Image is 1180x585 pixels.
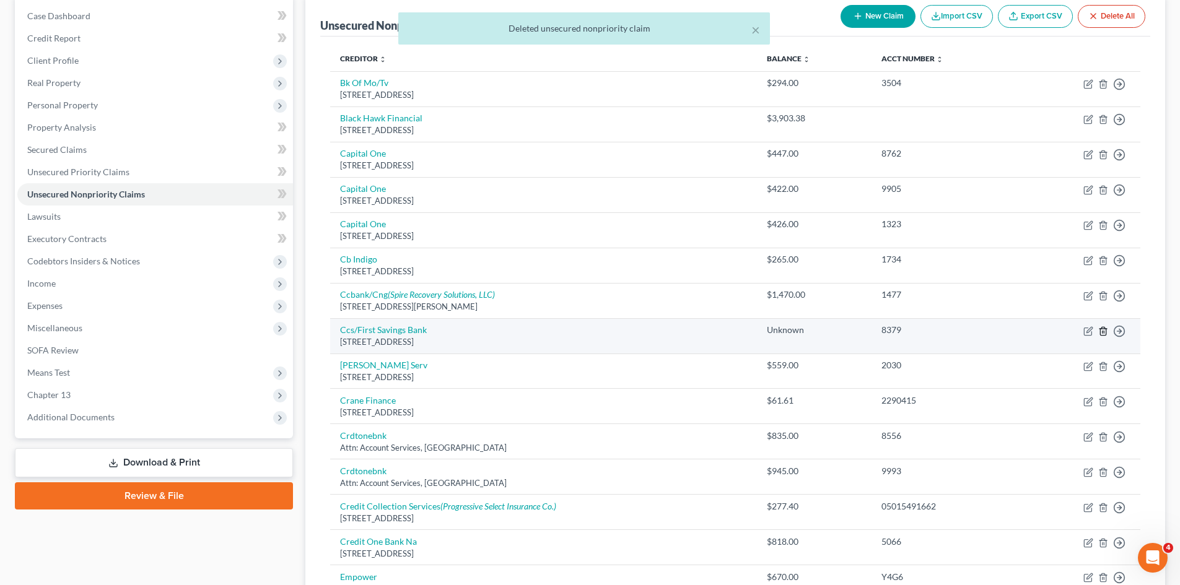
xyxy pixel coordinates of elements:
i: (Spire Recovery Solutions, LLC) [388,289,495,300]
div: $945.00 [767,465,861,477]
a: Secured Claims [17,139,293,161]
div: 1734 [881,253,1010,266]
div: Y4G6 [881,571,1010,583]
a: Bk Of Mo/Tv [340,77,388,88]
div: [STREET_ADDRESS] [340,89,747,101]
a: Download & Print [15,448,293,477]
i: unfold_more [936,56,943,63]
div: $422.00 [767,183,861,195]
span: Case Dashboard [27,11,90,21]
div: 2030 [881,359,1010,371]
div: 05015491662 [881,500,1010,513]
a: Lawsuits [17,206,293,228]
button: Import CSV [920,5,993,28]
i: (Progressive Select Insurance Co.) [440,501,556,511]
span: Expenses [27,300,63,311]
div: 1323 [881,218,1010,230]
a: Credit Collection Services(Progressive Select Insurance Co.) [340,501,556,511]
span: Unsecured Nonpriority Claims [27,189,145,199]
div: $277.40 [767,500,861,513]
a: Ccbank/Cng(Spire Recovery Solutions, LLC) [340,289,495,300]
a: [PERSON_NAME] Serv [340,360,427,370]
div: $447.00 [767,147,861,160]
a: Ccs/First Savings Bank [340,324,427,335]
a: Review & File [15,482,293,509]
span: Executory Contracts [27,233,107,244]
a: Empower [340,571,377,582]
a: Crdtonebnk [340,430,387,441]
a: Capital One [340,183,386,194]
div: $835.00 [767,430,861,442]
button: New Claim [841,5,916,28]
span: Client Profile [27,55,79,66]
a: Acct Number unfold_more [881,54,943,63]
div: 2290415 [881,394,1010,407]
a: Capital One [340,148,386,158]
a: Cb Indigo [340,254,377,264]
span: Real Property [27,77,81,88]
div: [STREET_ADDRESS][PERSON_NAME] [340,301,747,313]
a: Black Hawk Financial [340,113,422,123]
div: 9905 [881,183,1010,195]
div: [STREET_ADDRESS] [340,195,747,207]
div: [STREET_ADDRESS] [340,371,747,383]
div: Unknown [767,324,861,336]
span: Unsecured Priority Claims [27,167,129,177]
button: × [751,22,760,37]
div: $294.00 [767,77,861,89]
div: $670.00 [767,571,861,583]
div: $559.00 [767,359,861,371]
div: [STREET_ADDRESS] [340,124,747,136]
span: 4 [1163,543,1173,553]
a: Crane Finance [340,395,396,405]
div: 3504 [881,77,1010,89]
span: Additional Documents [27,412,115,422]
div: Deleted unsecured nonpriority claim [408,22,760,35]
a: Unsecured Nonpriority Claims [17,183,293,206]
div: [STREET_ADDRESS] [340,230,747,242]
a: Export CSV [998,5,1073,28]
div: 1477 [881,288,1010,301]
div: $1,470.00 [767,288,861,301]
a: SOFA Review [17,339,293,362]
div: $3,903.38 [767,112,861,124]
div: 8556 [881,430,1010,442]
iframe: Intercom live chat [1138,543,1168,573]
a: Crdtonebnk [340,466,387,476]
div: 8762 [881,147,1010,160]
a: Case Dashboard [17,5,293,27]
span: Codebtors Insiders & Notices [27,256,140,266]
span: SOFA Review [27,345,79,355]
div: 9993 [881,465,1010,477]
div: [STREET_ADDRESS] [340,336,747,348]
div: $818.00 [767,535,861,548]
div: $426.00 [767,218,861,230]
i: unfold_more [803,56,810,63]
span: Property Analysis [27,122,96,132]
span: Personal Property [27,100,98,110]
span: Chapter 13 [27,389,71,400]
a: Executory Contracts [17,228,293,250]
div: [STREET_ADDRESS] [340,407,747,418]
span: Lawsuits [27,211,61,222]
div: $61.61 [767,394,861,407]
div: 5066 [881,535,1010,548]
a: Unsecured Priority Claims [17,161,293,183]
div: [STREET_ADDRESS] [340,513,747,524]
div: [STREET_ADDRESS] [340,266,747,277]
a: Capital One [340,219,386,229]
a: Property Analysis [17,116,293,139]
div: $265.00 [767,253,861,266]
i: unfold_more [379,56,387,63]
span: Secured Claims [27,144,87,155]
div: [STREET_ADDRESS] [340,548,747,560]
span: Miscellaneous [27,323,82,333]
div: 8379 [881,324,1010,336]
div: Attn: Account Services, [GEOGRAPHIC_DATA] [340,477,747,489]
button: Delete All [1078,5,1145,28]
a: Creditor unfold_more [340,54,387,63]
a: Credit One Bank Na [340,536,417,547]
div: Attn: Account Services, [GEOGRAPHIC_DATA] [340,442,747,454]
a: Balance unfold_more [767,54,810,63]
div: [STREET_ADDRESS] [340,160,747,171]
